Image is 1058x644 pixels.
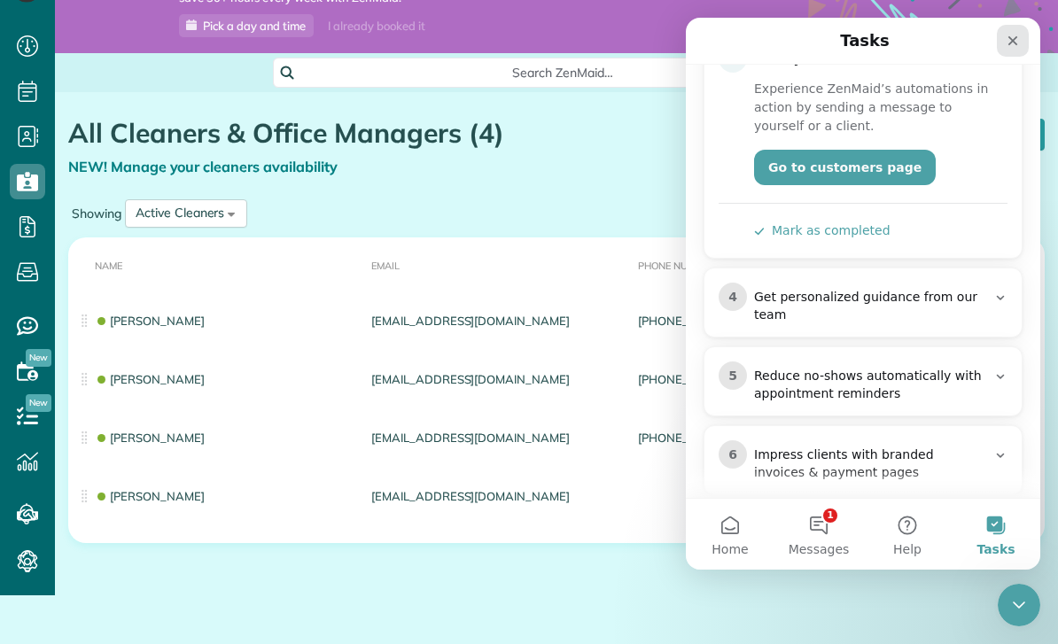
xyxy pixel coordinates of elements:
[998,584,1040,626] iframe: Intercom live chat
[638,372,741,386] a: [PHONE_NUMBER]
[95,314,205,328] a: [PERSON_NAME]
[136,204,224,222] div: Active Cleaners
[638,431,741,445] a: [PHONE_NUMBER]
[68,205,125,222] label: Showing
[26,394,51,412] span: New
[203,19,306,33] span: Pick a day and time
[631,237,772,291] th: Phone number
[95,431,205,445] a: [PERSON_NAME]
[95,372,205,386] a: [PERSON_NAME]
[638,314,741,328] a: [PHONE_NUMBER]
[26,349,51,367] span: New
[686,18,1040,570] iframe: Intercom live chat
[364,467,631,525] td: [EMAIL_ADDRESS][DOMAIN_NAME]
[364,291,631,350] td: [EMAIL_ADDRESS][DOMAIN_NAME]
[68,158,338,175] a: NEW! Manage your cleaners availability
[68,119,821,148] h1: All Cleaners & Office Managers (4)
[95,489,205,503] a: [PERSON_NAME]
[364,408,631,467] td: [EMAIL_ADDRESS][DOMAIN_NAME]
[364,350,631,408] td: [EMAIL_ADDRESS][DOMAIN_NAME]
[179,14,314,37] a: Pick a day and time
[364,237,631,291] th: Email
[68,237,364,291] th: Name
[317,15,435,37] div: I already booked it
